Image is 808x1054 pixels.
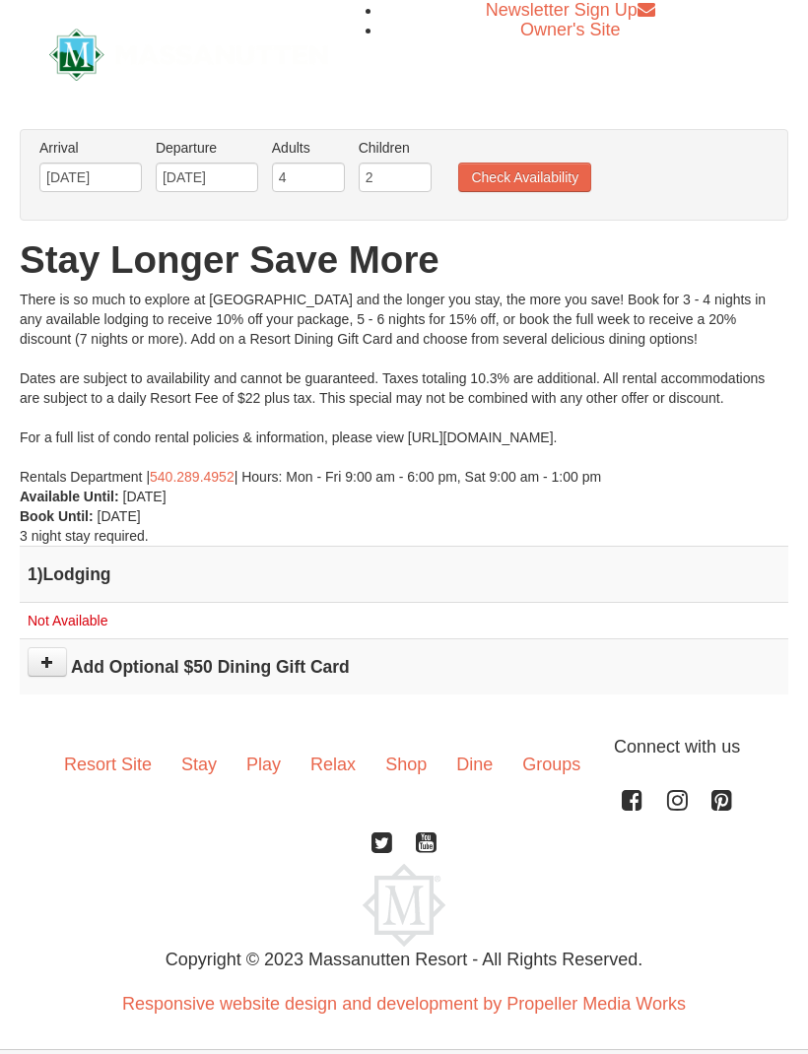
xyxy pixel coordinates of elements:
[20,290,788,487] div: There is so much to explore at [GEOGRAPHIC_DATA] and the longer you stay, the more you save! Book...
[49,29,328,82] img: Massanutten Resort Logo
[272,138,345,158] label: Adults
[232,734,296,795] a: Play
[37,564,43,584] span: )
[296,734,370,795] a: Relax
[20,489,119,504] strong: Available Until:
[150,469,235,485] a: 540.289.4952
[123,489,167,504] span: [DATE]
[370,734,441,795] a: Shop
[28,613,107,628] span: Not Available
[441,734,507,795] a: Dine
[49,734,167,795] a: Resort Site
[359,138,432,158] label: Children
[167,734,232,795] a: Stay
[156,138,258,158] label: Departure
[98,508,141,524] span: [DATE]
[39,138,142,158] label: Arrival
[34,947,774,973] p: Copyright © 2023 Massanutten Resort - All Rights Reserved.
[122,994,686,1014] a: Responsive website design and development by Propeller Media Works
[49,29,328,75] a: Massanutten Resort
[28,564,780,584] h4: 1 Lodging
[20,528,149,544] span: 3 night stay required.
[20,508,94,524] strong: Book Until:
[507,734,595,795] a: Groups
[363,864,445,947] img: Massanutten Resort Logo
[520,20,620,39] a: Owner's Site
[20,240,788,280] h1: Stay Longer Save More
[458,163,591,192] button: Check Availability
[28,657,780,677] h4: Add Optional $50 Dining Gift Card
